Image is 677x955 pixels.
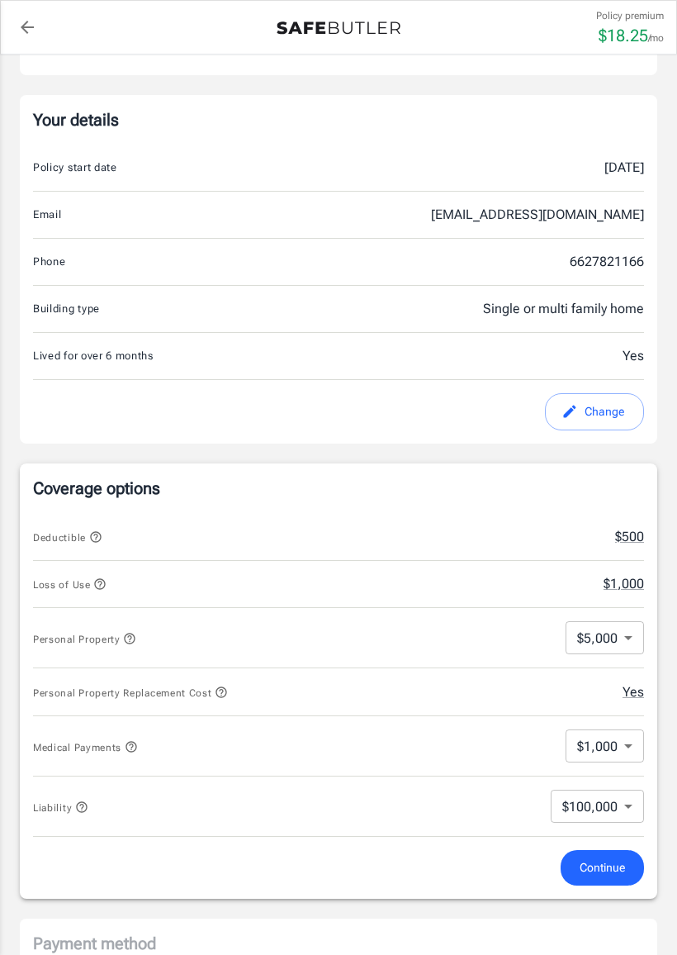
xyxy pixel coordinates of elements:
[580,858,625,878] span: Continue
[483,299,644,319] div: Single or multi family home
[596,8,664,23] p: Policy premium
[499,158,644,178] div: [DATE]
[11,11,44,44] a: back to quotes
[33,348,499,364] p: Lived for over 6 months
[648,31,664,45] p: /mo
[33,802,88,814] span: Liability
[615,527,644,547] button: $500
[566,729,644,763] div: $1,000
[33,682,228,702] button: Personal Property Replacement Cost
[551,790,644,823] div: $100,000
[604,574,644,594] button: $1,000
[33,477,644,500] p: Coverage options
[499,252,644,272] div: 6627821166
[431,205,644,225] div: [EMAIL_ADDRESS][DOMAIN_NAME]
[33,574,107,594] button: Loss of Use
[499,346,644,366] div: Yes
[33,527,102,547] button: Deductible
[33,108,644,131] p: Your details
[33,207,431,223] p: Email
[277,21,400,35] img: Back to quotes
[561,850,644,886] button: Continue
[33,634,136,645] span: Personal Property
[599,26,648,45] span: $ 18.25
[545,393,644,430] button: edit
[33,629,136,649] button: Personal Property
[33,532,102,544] span: Deductible
[623,682,644,702] button: Yes
[33,579,107,591] span: Loss of Use
[566,621,644,654] div: $5,000
[33,742,138,753] span: Medical Payments
[33,797,88,817] button: Liability
[33,687,228,699] span: Personal Property Replacement Cost
[33,737,138,757] button: Medical Payments
[33,254,499,270] p: Phone
[33,301,483,317] p: Building type
[33,159,499,176] p: Policy start date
